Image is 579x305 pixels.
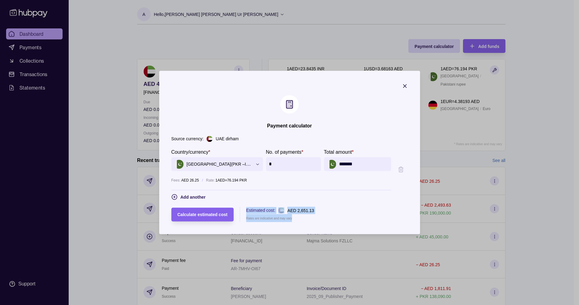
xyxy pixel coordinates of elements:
button: Calculate estimated cost [171,208,233,221]
p: AED 26.25 [171,177,199,184]
img: ae [278,208,284,214]
p: AED 2,651.13 [288,208,314,213]
label: No. of payments [266,149,303,156]
img: ae [207,136,213,142]
label: Country/currency [171,149,210,156]
p: Estimated cost: [246,207,275,214]
h2: Payment calculator [267,123,312,130]
p: Source currency: [171,136,204,142]
input: amounts.0.count [269,157,318,171]
img: pk [327,160,336,169]
p: Total amount [324,150,352,155]
p: Fees: [171,178,180,183]
p: Rate: [206,177,215,184]
p: Rates are indicative and may vary [246,217,292,220]
button: Add another [171,193,205,201]
span: Add another [180,195,205,200]
input: amounts.0.amount [339,157,388,171]
span: Calculate estimated cost [177,212,227,217]
p: 1 AED = 76.194 PKR [215,177,247,184]
p: / [202,177,203,184]
p: Country/currency [171,150,208,155]
label: Total amount [324,149,354,156]
p: UAE dirham [216,136,239,142]
p: No. of payments [266,150,302,155]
